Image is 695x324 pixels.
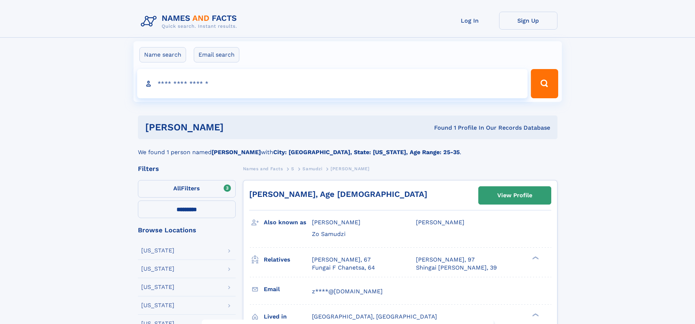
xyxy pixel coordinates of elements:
[291,164,294,173] a: S
[499,12,557,30] a: Sign Up
[145,123,329,132] h1: [PERSON_NAME]
[264,254,312,266] h3: Relatives
[273,149,460,156] b: City: [GEOGRAPHIC_DATA], State: [US_STATE], Age Range: 25-35
[312,313,437,320] span: [GEOGRAPHIC_DATA], [GEOGRAPHIC_DATA]
[194,47,239,62] label: Email search
[302,166,322,171] span: Samudzi
[141,284,174,290] div: [US_STATE]
[138,139,557,157] div: We found 1 person named with .
[531,69,558,98] button: Search Button
[530,255,539,260] div: ❯
[291,166,294,171] span: S
[137,69,528,98] input: search input
[416,219,464,226] span: [PERSON_NAME]
[264,310,312,323] h3: Lived in
[479,187,551,204] a: View Profile
[138,165,236,172] div: Filters
[312,230,345,237] span: Zo Samudzi
[416,264,497,272] a: Shingai [PERSON_NAME], 39
[312,264,375,272] a: Fungai F Chanetsa, 64
[312,256,371,264] a: [PERSON_NAME], 67
[139,47,186,62] label: Name search
[264,283,312,296] h3: Email
[249,190,427,199] a: [PERSON_NAME], Age [DEMOGRAPHIC_DATA]
[141,248,174,254] div: [US_STATE]
[530,312,539,317] div: ❯
[141,302,174,308] div: [US_STATE]
[312,219,360,226] span: [PERSON_NAME]
[138,180,236,198] label: Filters
[138,12,243,31] img: Logo Names and Facts
[441,12,499,30] a: Log In
[329,124,550,132] div: Found 1 Profile In Our Records Database
[173,185,181,192] span: All
[243,164,283,173] a: Names and Facts
[416,256,475,264] a: [PERSON_NAME], 97
[302,164,322,173] a: Samudzi
[138,227,236,233] div: Browse Locations
[497,187,532,204] div: View Profile
[331,166,370,171] span: [PERSON_NAME]
[264,216,312,229] h3: Also known as
[141,266,174,272] div: [US_STATE]
[212,149,261,156] b: [PERSON_NAME]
